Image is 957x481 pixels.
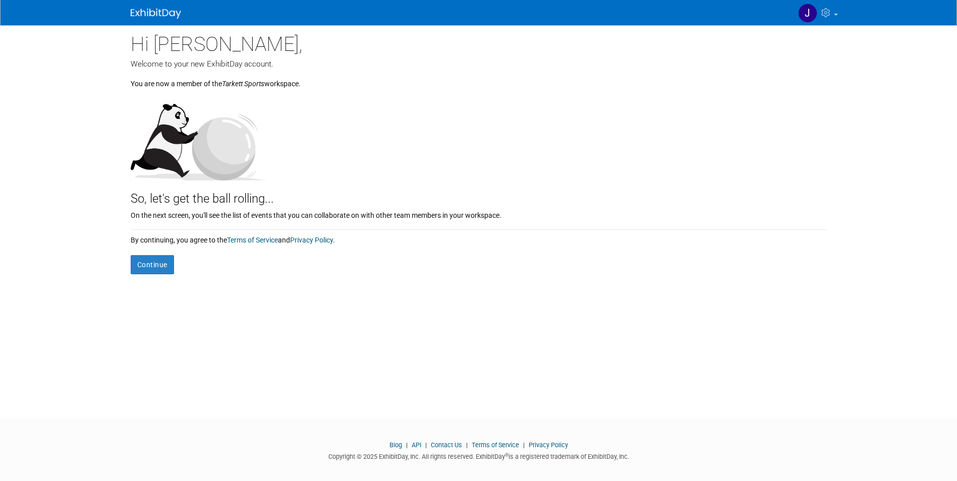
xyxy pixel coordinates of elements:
a: Terms of Service [472,441,519,449]
a: Privacy Policy [529,441,568,449]
div: By continuing, you agree to the and . [131,230,827,245]
div: Welcome to your new ExhibitDay account. [131,58,827,70]
button: Continue [131,255,174,274]
span: | [521,441,527,449]
div: You are now a member of the workspace. [131,70,827,89]
sup: ® [505,452,509,458]
i: Tarkett Sports [222,80,264,88]
a: Terms of Service [227,236,278,244]
a: Privacy Policy [290,236,333,244]
span: | [464,441,470,449]
img: Let's get the ball rolling [131,94,267,181]
a: Contact Us [431,441,462,449]
span: | [423,441,429,449]
div: So, let's get the ball rolling... [131,181,827,208]
img: ExhibitDay [131,9,181,19]
img: Jeff Meslow [798,4,817,23]
div: On the next screen, you'll see the list of events that you can collaborate on with other team mem... [131,208,827,220]
div: Hi [PERSON_NAME], [131,25,827,58]
a: Blog [389,441,402,449]
span: | [404,441,410,449]
a: API [412,441,421,449]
